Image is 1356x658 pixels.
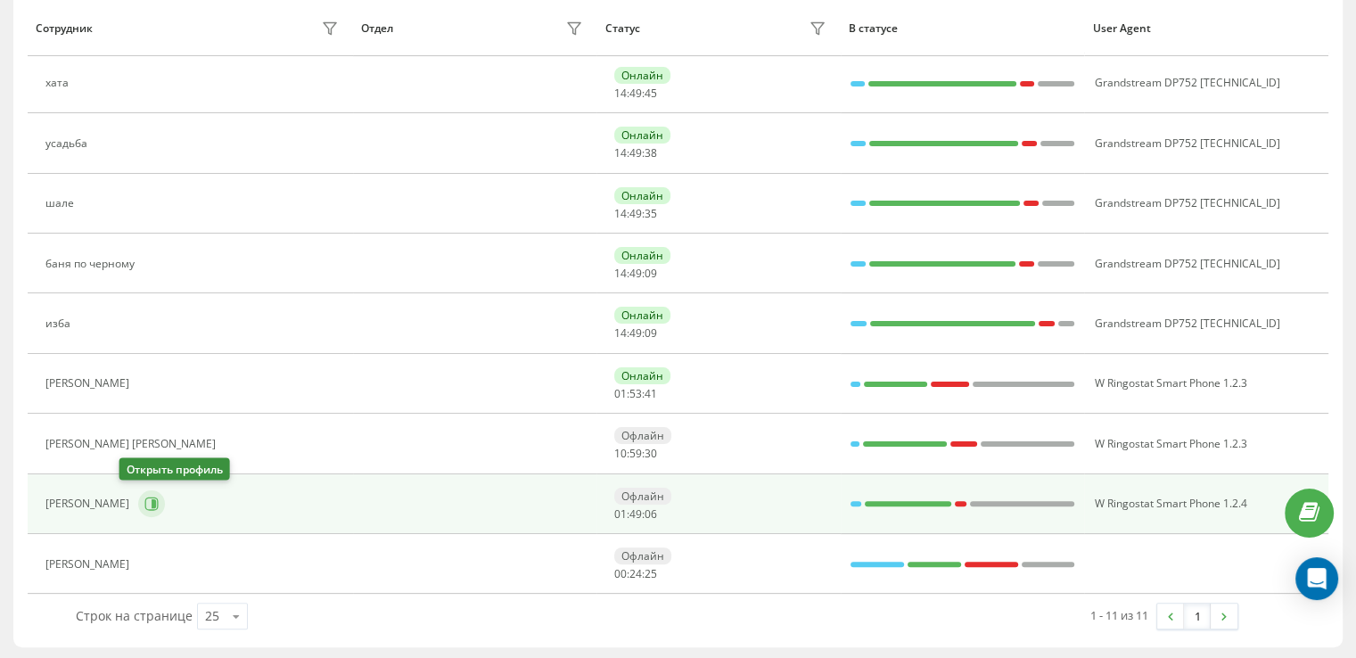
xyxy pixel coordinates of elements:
[1093,22,1320,35] div: User Agent
[1094,496,1246,511] span: W Ringostat Smart Phone 1.2.4
[614,506,627,522] span: 01
[1295,557,1338,600] div: Open Intercom Messenger
[614,147,657,160] div: : :
[614,388,657,400] div: : :
[614,127,670,144] div: Онлайн
[361,22,393,35] div: Отдел
[614,247,670,264] div: Онлайн
[645,566,657,581] span: 25
[614,86,627,101] span: 14
[614,267,657,280] div: : :
[605,22,640,35] div: Статус
[614,87,657,100] div: : :
[45,438,220,450] div: [PERSON_NAME] [PERSON_NAME]
[45,258,139,270] div: баня по черному
[1094,375,1246,391] span: W Ringostat Smart Phone 1.2.3
[1094,256,1279,271] span: Grandstream DP752 [TECHNICAL_ID]
[614,448,657,460] div: : :
[614,266,627,281] span: 14
[45,498,134,510] div: [PERSON_NAME]
[1094,75,1279,90] span: Grandstream DP752 [TECHNICAL_ID]
[614,488,671,505] div: Офлайн
[1094,195,1279,210] span: Grandstream DP752 [TECHNICAL_ID]
[614,325,627,341] span: 14
[629,86,642,101] span: 49
[629,506,642,522] span: 49
[76,607,193,624] span: Строк на странице
[1094,136,1279,151] span: Grandstream DP752 [TECHNICAL_ID]
[614,568,657,580] div: : :
[614,547,671,564] div: Офлайн
[1094,316,1279,331] span: Grandstream DP752 [TECHNICAL_ID]
[614,427,671,444] div: Офлайн
[645,145,657,160] span: 38
[629,145,642,160] span: 49
[614,187,670,204] div: Онлайн
[629,206,642,221] span: 49
[614,446,627,461] span: 10
[629,325,642,341] span: 49
[629,266,642,281] span: 49
[45,317,75,330] div: изба
[45,197,78,210] div: шале
[645,206,657,221] span: 35
[614,208,657,220] div: : :
[629,386,642,401] span: 53
[849,22,1076,35] div: В статусе
[1090,606,1148,624] div: 1 - 11 из 11
[614,67,670,84] div: Онлайн
[645,266,657,281] span: 09
[645,506,657,522] span: 06
[629,446,642,461] span: 59
[614,566,627,581] span: 00
[614,386,627,401] span: 01
[614,206,627,221] span: 14
[36,22,93,35] div: Сотрудник
[614,508,657,521] div: : :
[614,145,627,160] span: 14
[614,327,657,340] div: : :
[205,607,219,625] div: 25
[614,367,670,384] div: Онлайн
[45,77,73,89] div: хата
[629,566,642,581] span: 24
[614,307,670,324] div: Онлайн
[645,325,657,341] span: 09
[645,86,657,101] span: 45
[45,137,92,150] div: усадьба
[1094,436,1246,451] span: W Ringostat Smart Phone 1.2.3
[45,558,134,571] div: [PERSON_NAME]
[45,377,134,390] div: [PERSON_NAME]
[645,386,657,401] span: 41
[645,446,657,461] span: 30
[119,458,230,481] div: Открыть профиль
[1184,604,1211,629] a: 1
